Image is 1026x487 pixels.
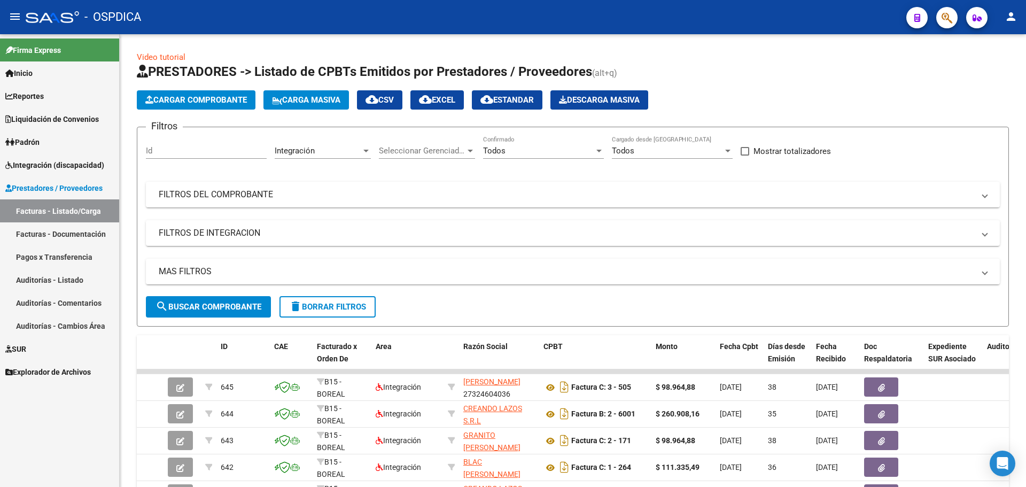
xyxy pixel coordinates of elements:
[410,90,464,110] button: EXCEL
[357,90,402,110] button: CSV
[559,95,640,105] span: Descarga Masiva
[159,189,974,200] mat-panel-title: FILTROS DEL COMPROBANTE
[366,95,394,105] span: CSV
[463,404,522,425] span: CREANDO LAZOS S.R.L
[317,458,345,478] span: B15 - BOREAL
[146,119,183,134] h3: Filtros
[459,335,539,382] datatable-header-cell: Razón Social
[990,451,1015,476] div: Open Intercom Messenger
[146,259,1000,284] mat-expansion-panel-header: MAS FILTROS
[768,342,805,363] span: Días desde Emisión
[221,383,234,391] span: 645
[550,90,648,110] button: Descarga Masiva
[317,404,345,425] span: B15 - BOREAL
[5,90,44,102] span: Reportes
[1005,10,1017,23] mat-icon: person
[5,67,33,79] span: Inicio
[5,366,91,378] span: Explorador de Archivos
[656,463,699,471] strong: $ 111.335,49
[270,335,313,382] datatable-header-cell: CAE
[137,52,185,62] a: Video tutorial
[274,342,288,351] span: CAE
[463,403,535,425] div: 30715848550
[612,146,634,156] span: Todos
[816,383,838,391] span: [DATE]
[5,136,40,148] span: Padrón
[146,296,271,318] button: Buscar Comprobante
[550,90,648,110] app-download-masive: Descarga masiva de comprobantes (adjuntos)
[571,463,631,472] strong: Factura C: 1 - 264
[816,342,846,363] span: Fecha Recibido
[137,64,592,79] span: PRESTADORES -> Listado de CPBTs Emitidos por Prestadores / Proveedores
[656,383,695,391] strong: $ 98.964,88
[317,377,345,398] span: B15 - BOREAL
[768,436,776,445] span: 38
[571,410,635,419] strong: Factura B: 2 - 6001
[463,342,508,351] span: Razón Social
[376,436,421,445] span: Integración
[716,335,764,382] datatable-header-cell: Fecha Cpbt
[9,10,21,23] mat-icon: menu
[463,429,535,452] div: 27312537651
[156,300,168,313] mat-icon: search
[764,335,812,382] datatable-header-cell: Días desde Emisión
[720,436,742,445] span: [DATE]
[376,409,421,418] span: Integración
[5,44,61,56] span: Firma Express
[720,463,742,471] span: [DATE]
[768,383,776,391] span: 38
[159,227,974,239] mat-panel-title: FILTROS DE INTEGRACION
[145,95,247,105] span: Cargar Comprobante
[768,463,776,471] span: 36
[146,220,1000,246] mat-expansion-panel-header: FILTROS DE INTEGRACION
[557,459,571,476] i: Descargar documento
[987,342,1019,351] span: Auditoria
[480,93,493,106] mat-icon: cloud_download
[379,146,465,156] span: Seleccionar Gerenciador
[720,409,742,418] span: [DATE]
[221,409,234,418] span: 644
[860,335,924,382] datatable-header-cell: Doc Respaldatoria
[768,409,776,418] span: 35
[816,436,838,445] span: [DATE]
[313,335,371,382] datatable-header-cell: Facturado x Orden De
[656,409,699,418] strong: $ 260.908,16
[419,93,432,106] mat-icon: cloud_download
[5,343,26,355] span: SUR
[753,145,831,158] span: Mostrar totalizadores
[376,463,421,471] span: Integración
[656,342,678,351] span: Monto
[156,302,261,312] span: Buscar Comprobante
[221,463,234,471] span: 642
[557,405,571,422] i: Descargar documento
[656,436,695,445] strong: $ 98.964,88
[557,432,571,449] i: Descargar documento
[371,335,444,382] datatable-header-cell: Area
[419,95,455,105] span: EXCEL
[317,431,345,452] span: B15 - BOREAL
[812,335,860,382] datatable-header-cell: Fecha Recibido
[275,146,315,156] span: Integración
[279,296,376,318] button: Borrar Filtros
[221,436,234,445] span: 643
[376,383,421,391] span: Integración
[720,342,758,351] span: Fecha Cpbt
[816,463,838,471] span: [DATE]
[720,383,742,391] span: [DATE]
[651,335,716,382] datatable-header-cell: Monto
[159,266,974,277] mat-panel-title: MAS FILTROS
[864,342,912,363] span: Doc Respaldatoria
[84,5,141,29] span: - OSPDICA
[543,342,563,351] span: CPBT
[5,182,103,194] span: Prestadores / Proveedores
[463,456,535,478] div: 27375004092
[366,93,378,106] mat-icon: cloud_download
[5,159,104,171] span: Integración (discapacidad)
[924,335,983,382] datatable-header-cell: Expediente SUR Asociado
[463,431,520,452] span: GRANITO [PERSON_NAME]
[571,383,631,392] strong: Factura C: 3 - 505
[483,146,506,156] span: Todos
[592,68,617,78] span: (alt+q)
[221,342,228,351] span: ID
[146,182,1000,207] mat-expansion-panel-header: FILTROS DEL COMPROBANTE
